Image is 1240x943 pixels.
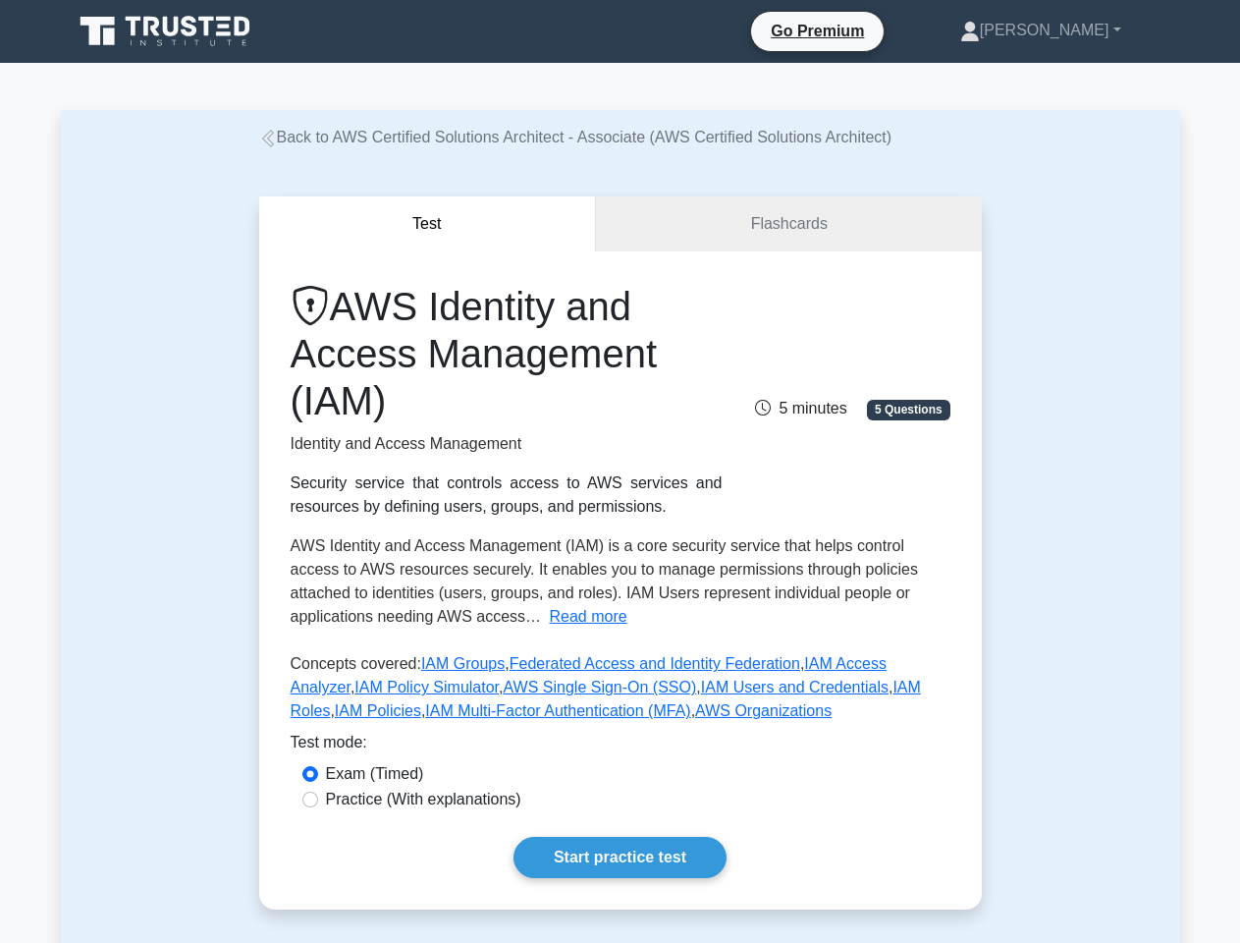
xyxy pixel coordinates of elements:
[326,762,424,786] label: Exam (Timed)
[913,11,1168,50] a: [PERSON_NAME]
[291,432,723,456] p: Identity and Access Management
[259,129,892,145] a: Back to AWS Certified Solutions Architect - Associate (AWS Certified Solutions Architect)
[596,196,981,252] a: Flashcards
[425,702,690,719] a: IAM Multi-Factor Authentication (MFA)
[291,652,950,731] p: Concepts covered: , , , , , , , , ,
[867,400,949,419] span: 5 Questions
[510,655,800,672] a: Federated Access and Identity Federation
[291,731,950,762] div: Test mode:
[354,679,499,695] a: IAM Policy Simulator
[335,702,421,719] a: IAM Policies
[291,283,723,424] h1: AWS Identity and Access Management (IAM)
[550,605,627,629] button: Read more
[291,537,918,625] span: AWS Identity and Access Management (IAM) is a core security service that helps control access to ...
[701,679,889,695] a: IAM Users and Credentials
[513,837,727,878] a: Start practice test
[755,400,846,416] span: 5 minutes
[504,679,697,695] a: AWS Single Sign-On (SSO)
[695,702,832,719] a: AWS Organizations
[259,196,597,252] button: Test
[326,788,521,811] label: Practice (With explanations)
[421,655,505,672] a: IAM Groups
[759,19,876,43] a: Go Premium
[291,471,723,519] div: Security service that controls access to AWS services and resources by defining users, groups, an...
